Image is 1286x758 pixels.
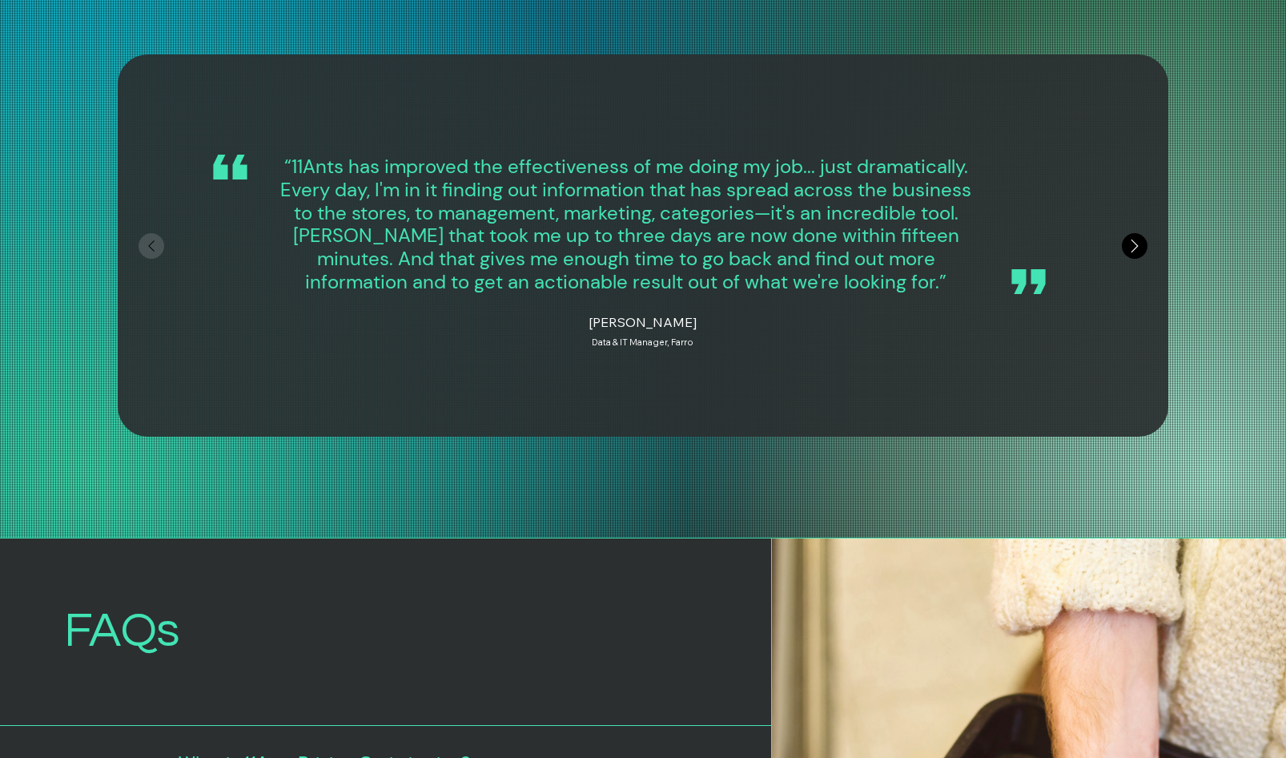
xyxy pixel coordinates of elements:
span: “11Ants has improved the effectiveness of me doing my job... just dramatically. Every day, I'm in... [280,154,971,294]
button: Previous [139,233,164,259]
button: Next [1122,233,1147,259]
p: Data & IT Manager, Farro [300,336,985,350]
p: [PERSON_NAME] [300,312,985,333]
h2: FAQs [64,603,541,661]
